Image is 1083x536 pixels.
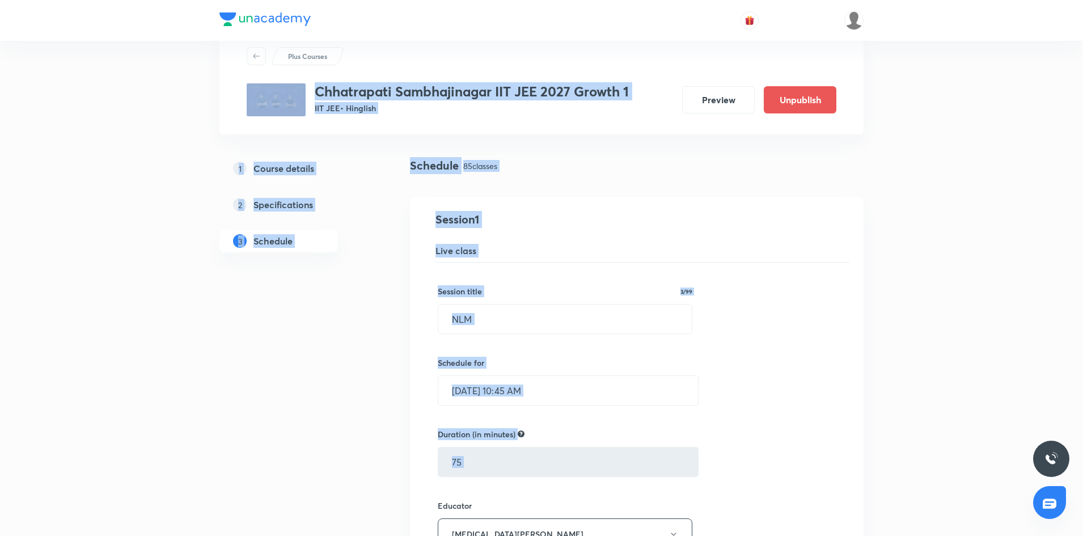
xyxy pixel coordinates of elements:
img: avatar [744,15,755,26]
p: 3 [233,234,247,248]
div: Not allow to edit for recorded type class [518,429,524,439]
p: 85 classes [463,160,497,172]
h6: Session title [438,285,482,297]
p: 3/99 [680,289,692,294]
p: 1 [233,162,247,175]
img: ttu [1044,452,1058,466]
img: d89f15b1d9de4cf78d37d188ac1e295e.None [247,83,306,116]
button: Preview [682,86,755,113]
button: Unpublish [764,86,836,113]
h4: Session 1 [435,211,849,228]
h6: Schedule for [438,357,692,369]
p: IIT JEE • Hinglish [315,102,629,114]
a: 1Course details [219,157,374,180]
h6: Duration (in minutes) [438,428,515,440]
h5: Course details [253,162,314,175]
h5: Schedule [253,234,293,248]
h4: Schedule [410,157,459,174]
p: 2 [233,198,247,212]
a: 2Specifications [219,193,374,216]
h5: Live class [435,244,849,258]
input: A great title is short, clear and descriptive [438,305,692,334]
img: Company Logo [219,12,311,26]
h5: Specifications [253,198,313,212]
a: Company Logo [219,12,311,29]
h6: Educator [438,500,692,512]
button: avatar [741,11,759,29]
p: Plus Courses [288,51,327,61]
input: 75 [438,448,698,476]
h3: Chhatrapati Sambhajinagar IIT JEE 2027 Growth 1 [315,83,629,100]
img: Rounak Sharma [844,11,864,30]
